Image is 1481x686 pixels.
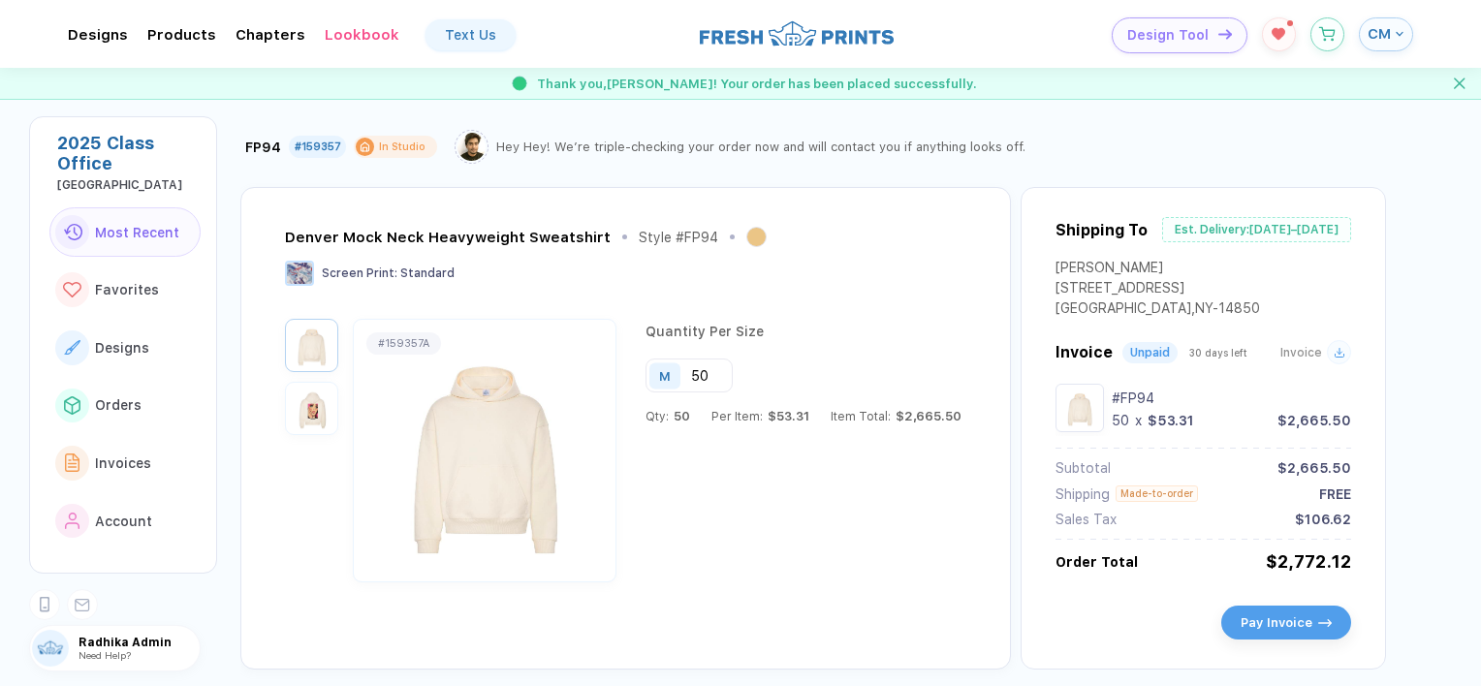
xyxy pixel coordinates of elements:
[95,340,149,356] span: Designs
[68,26,128,44] div: DesignsToggle dropdown menu
[79,636,200,649] span: Radhika Admin
[322,266,397,280] span: Screen Print :
[1056,460,1111,476] div: Subtotal
[49,381,201,431] button: link to iconOrders
[891,409,961,423] span: $2,665.50
[1056,260,1260,280] div: [PERSON_NAME]
[711,409,809,423] div: Per Item:
[1127,27,1209,44] span: Design Tool
[147,26,216,44] div: ProductsToggle dropdown menu
[1295,512,1351,527] div: $106.62
[1130,346,1170,359] div: Unpaid
[378,337,429,350] div: # 159357A
[236,26,305,44] div: ChaptersToggle dropdown menu chapters
[504,68,535,99] img: success gif
[95,514,152,529] span: Account
[1218,29,1232,40] img: icon
[646,409,690,423] div: Qty:
[295,140,340,153] div: #159357
[1056,486,1110,502] div: Shipping
[95,225,179,240] span: Most Recent
[49,323,201,373] button: link to iconDesigns
[425,19,516,50] a: Text Us
[1359,17,1413,51] button: CM
[445,27,496,43] div: Text Us
[65,453,80,472] img: link to icon
[1221,606,1351,639] button: Pay Invoiceicon
[63,282,81,298] img: link to icon
[95,282,159,297] span: Favorites
[1189,347,1247,359] span: 30 days left
[700,18,894,48] img: logo
[64,340,80,355] img: link to icon
[290,387,333,430] img: 1758124205646itpsy_nt_back.png
[290,324,333,367] img: 1758124205646ysbbw_nt_front.png
[1112,17,1247,53] button: Design Toolicon
[1056,300,1260,321] div: [GEOGRAPHIC_DATA] , NY - 14850
[1368,25,1391,43] span: CM
[763,409,809,423] span: $53.31
[1056,280,1260,300] div: [STREET_ADDRESS]
[1319,486,1351,502] div: FREE
[65,513,80,530] img: link to icon
[831,409,961,423] div: Item Total:
[496,140,1025,154] div: Hey Hey! We’re triple-checking your order now and will contact you if anything looks off.
[95,455,151,471] span: Invoices
[359,337,611,564] img: 1758124205646ysbbw_nt_front.png
[1056,221,1148,239] div: Shipping To
[1112,413,1129,428] div: 50
[1318,619,1332,627] img: icon
[659,368,671,383] div: M
[1056,512,1117,527] div: Sales Tax
[1116,485,1198,502] div: Made-to-order
[1287,20,1293,26] sup: 1
[49,265,201,315] button: link to iconFavorites
[325,26,399,44] div: Lookbook
[1148,413,1194,428] div: $53.31
[1060,389,1099,427] img: 1758124205646ysbbw_nt_front.png
[32,630,69,667] img: user profile
[1266,551,1351,572] div: $2,772.12
[379,140,425,154] div: In Studio
[245,140,281,155] div: FP94
[95,397,142,413] span: Orders
[1112,390,1351,406] div: #FP94
[285,229,611,246] div: Denver Mock Neck Heavyweight Sweatshirt
[1133,413,1144,428] div: x
[285,261,314,286] img: Screen Print
[64,396,80,414] img: link to icon
[646,324,961,359] div: Quantity Per Size
[49,496,201,546] button: link to iconAccount
[1280,346,1322,359] span: Invoice
[49,438,201,488] button: link to iconInvoices
[457,133,486,161] img: Tariq.png
[400,266,455,280] span: Standard
[1056,343,1113,361] span: Invoice
[1277,460,1351,476] div: $2,665.50
[57,133,201,173] div: 2025 Class Office
[57,178,201,192] div: Abilene Christian University
[325,26,399,44] div: LookbookToggle dropdown menu chapters
[1241,615,1312,630] span: Pay Invoice
[1056,554,1138,570] div: Order Total
[49,207,201,258] button: link to iconMost Recent
[537,77,977,91] span: Thank you, [PERSON_NAME] ! Your order has been placed successfully.
[63,224,82,240] img: link to icon
[79,649,131,661] span: Need Help?
[669,409,690,423] span: 50
[1277,413,1351,428] div: $2,665.50
[639,230,718,245] div: Style # FP94
[1162,217,1351,242] div: Est. Delivery: [DATE]–[DATE]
